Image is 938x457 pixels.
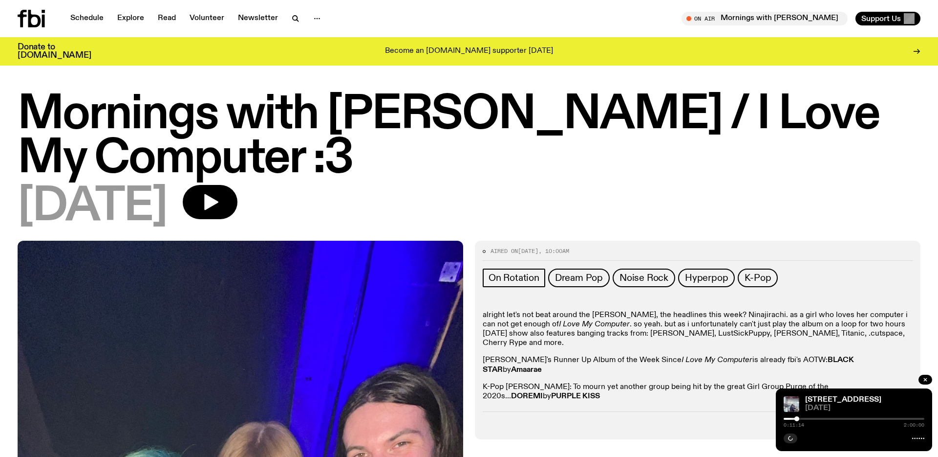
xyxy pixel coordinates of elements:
[904,423,924,428] span: 2:00:00
[18,185,167,229] span: [DATE]
[784,423,804,428] span: 0:11:14
[682,356,752,364] em: I Love My Computer
[385,47,553,56] p: Become an [DOMAIN_NAME] supporter [DATE]
[483,356,854,373] strong: BLACK STAR
[18,43,91,60] h3: Donate to [DOMAIN_NAME]
[518,247,538,255] span: [DATE]
[551,392,600,400] strong: PURPLE KISS
[483,269,545,287] a: On Rotation
[613,269,675,287] a: Noise Rock
[511,392,543,400] strong: DOREMI
[483,383,913,401] p: K-Pop [PERSON_NAME]: To mourn yet another group being hit by the great Girl Group Purge of the 20...
[548,269,610,287] a: Dream Pop
[738,269,778,287] a: K-Pop
[555,273,603,283] span: Dream Pop
[678,269,735,287] a: Hyperpop
[784,396,799,412] img: Pat sits at a dining table with his profile facing the camera. Rhea sits to his left facing the c...
[152,12,182,25] a: Read
[682,12,848,25] button: On AirMornings with [PERSON_NAME] / For Those I Love & DOBBY Interviews
[483,311,913,348] p: alright let's not beat around the [PERSON_NAME], the headlines this week? Ninajirachi. as a girl ...
[64,12,109,25] a: Schedule
[111,12,150,25] a: Explore
[184,12,230,25] a: Volunteer
[745,273,771,283] span: K-Pop
[559,320,630,328] em: I Love My Computer
[861,14,901,23] span: Support Us
[483,356,913,374] p: [PERSON_NAME]'s Runner Up Album of the Week Since is already fbi's AOTW: by
[489,273,539,283] span: On Rotation
[855,12,920,25] button: Support Us
[538,247,569,255] span: , 10:00am
[685,273,728,283] span: Hyperpop
[490,247,518,255] span: Aired on
[232,12,284,25] a: Newsletter
[511,366,542,374] strong: Amaarae
[805,405,924,412] span: [DATE]
[805,396,881,404] a: [STREET_ADDRESS]
[18,93,920,181] h1: Mornings with [PERSON_NAME] / I Love My Computer :3
[619,273,668,283] span: Noise Rock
